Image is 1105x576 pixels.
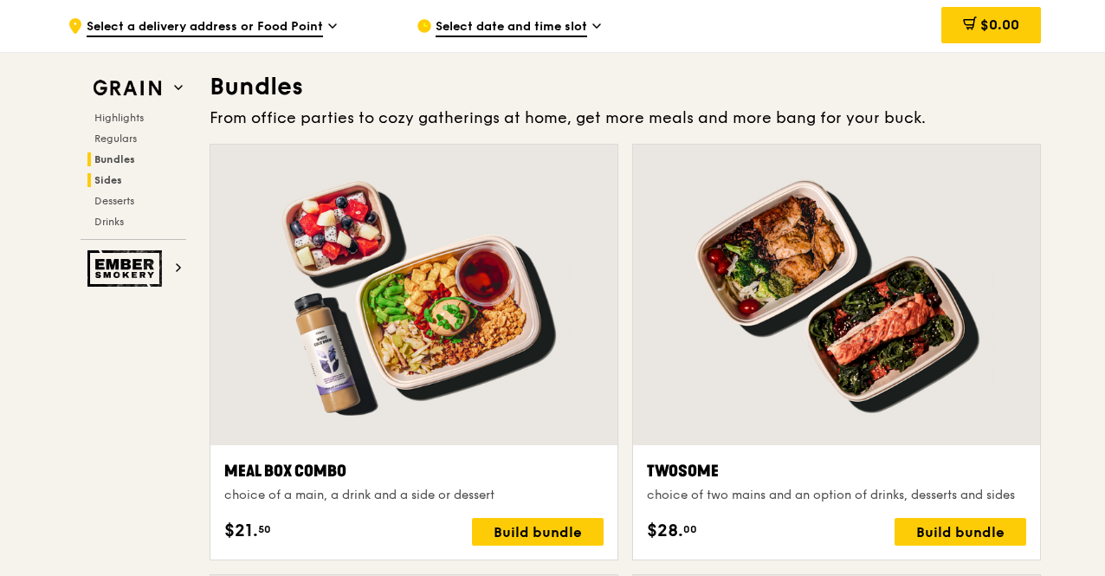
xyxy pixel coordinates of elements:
[94,195,134,207] span: Desserts
[94,216,124,228] span: Drinks
[224,459,604,483] div: Meal Box Combo
[647,487,1026,504] div: choice of two mains and an option of drinks, desserts and sides
[87,18,323,37] span: Select a delivery address or Food Point
[94,112,144,124] span: Highlights
[683,522,697,536] span: 00
[87,250,167,287] img: Ember Smokery web logo
[87,73,167,104] img: Grain web logo
[94,153,135,165] span: Bundles
[258,522,271,536] span: 50
[647,518,683,544] span: $28.
[94,174,122,186] span: Sides
[210,71,1041,102] h3: Bundles
[94,133,137,145] span: Regulars
[224,487,604,504] div: choice of a main, a drink and a side or dessert
[647,459,1026,483] div: Twosome
[210,106,1041,130] div: From office parties to cozy gatherings at home, get more meals and more bang for your buck.
[224,518,258,544] span: $21.
[472,518,604,546] div: Build bundle
[436,18,587,37] span: Select date and time slot
[895,518,1026,546] div: Build bundle
[980,16,1019,33] span: $0.00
